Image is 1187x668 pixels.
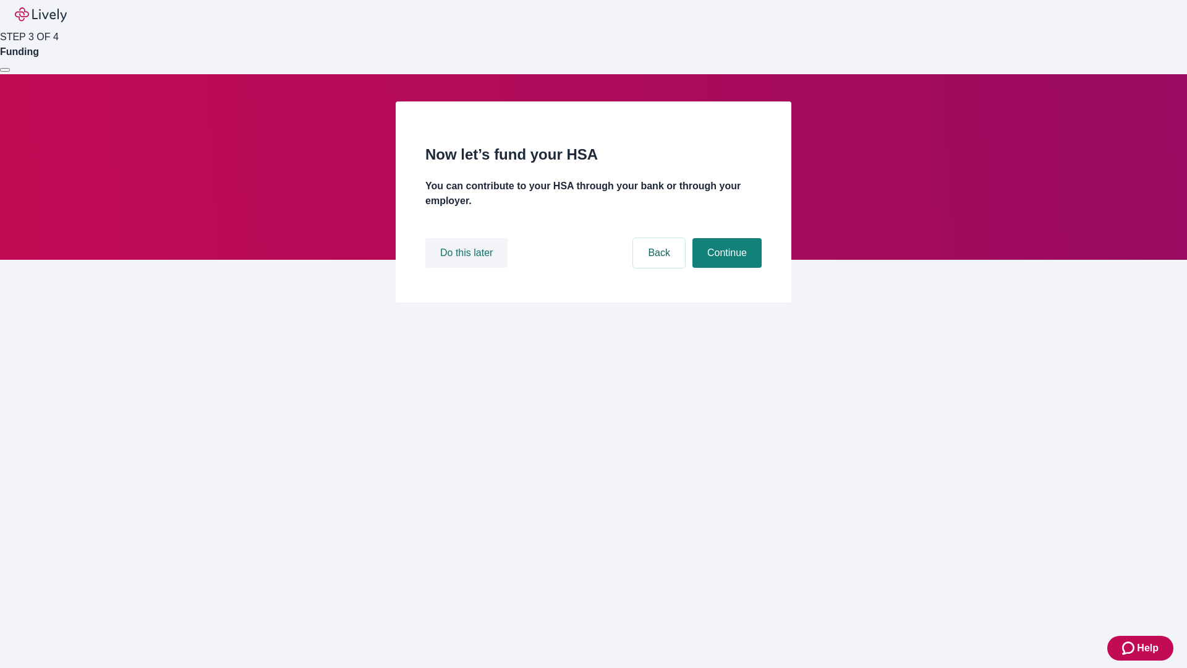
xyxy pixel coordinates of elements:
[1137,641,1159,656] span: Help
[633,238,685,268] button: Back
[692,238,762,268] button: Continue
[425,238,508,268] button: Do this later
[1122,641,1137,656] svg: Zendesk support icon
[425,179,762,208] h4: You can contribute to your HSA through your bank or through your employer.
[15,7,67,22] img: Lively
[1107,636,1173,661] button: Zendesk support iconHelp
[425,143,762,166] h2: Now let’s fund your HSA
